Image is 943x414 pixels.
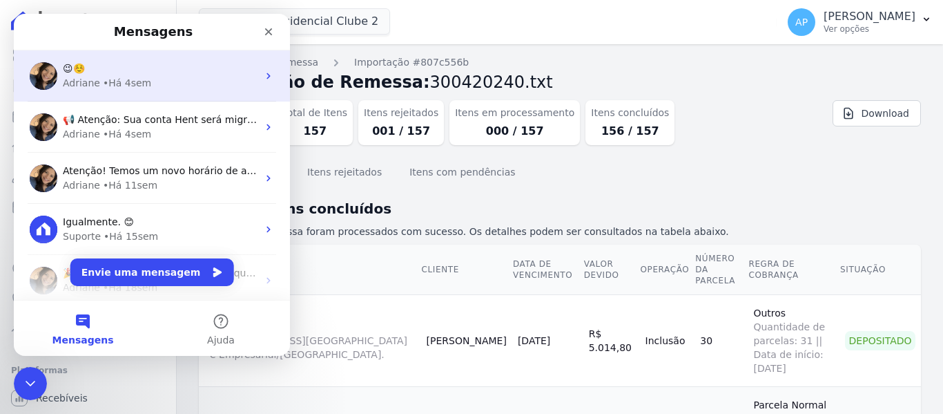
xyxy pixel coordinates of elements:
dd: 001 / 157 [364,123,438,140]
div: Suporte [49,216,87,230]
span: 300420240.txt [430,73,553,92]
a: Minha Carteira [6,194,171,221]
img: Profile image for Suporte [16,202,43,229]
dt: Itens rejeitados [364,106,438,120]
a: Transferências [6,224,171,252]
dt: Itens em processamento [455,106,574,120]
div: Adriane [49,62,86,77]
a: Recebíveis [6,384,171,412]
span: 😉☺️ [49,49,71,60]
iframe: Intercom live chat [14,14,290,356]
button: Itens rejeitados [304,156,385,191]
span: Quantidade de parcelas: 31 || Data de início: [DATE] [753,320,834,375]
dt: Total de Itens [283,106,348,120]
dd: 156 / 157 [591,123,669,140]
div: • Há 11sem [89,164,144,179]
div: Adriane [49,113,86,128]
td: [PERSON_NAME] [421,294,512,386]
span: Mensagens [39,321,100,331]
h2: Importação de Remessa: [199,70,921,95]
button: Ajuda [138,287,276,342]
p: [PERSON_NAME] [824,10,915,23]
td: R$ 5.014,80 [583,294,640,386]
div: Plataformas [11,362,165,379]
img: Profile image for Adriane [16,253,43,281]
th: Regra de Cobrança [748,245,839,295]
p: 156 itens da remessa foram processados com sucesso. Os detalhes podem ser consultados na tabela a... [199,225,921,239]
img: Profile image for Adriane [16,48,43,76]
th: Operação [640,245,695,295]
dd: 000 / 157 [455,123,574,140]
dt: Itens concluídos [591,106,669,120]
th: Valor devido [583,245,640,295]
a: Negativação [6,285,171,312]
button: Itens com pendências [407,156,518,191]
th: Situação [839,245,921,295]
th: Cliente [421,245,512,295]
span: AP [795,17,808,27]
div: • Há 4sem [89,62,137,77]
img: Profile image for Adriane [16,151,43,178]
dd: 157 [283,123,348,140]
th: Número da Parcela [694,245,748,295]
span: Recebíveis [36,391,88,405]
span: [STREET_ADDRESS][GEOGRAPHIC_DATA] e Empresarial/[GEOGRAPHIC_DATA]. [210,334,416,361]
a: Visão Geral [6,41,171,69]
a: LUMI1403A[STREET_ADDRESS][GEOGRAPHIC_DATA] e Empresarial/[GEOGRAPHIC_DATA]. [210,321,416,361]
a: Contratos [6,72,171,100]
a: Download [833,100,921,126]
div: Depositado [845,331,915,350]
a: Crédito [6,254,171,282]
td: [DATE] [512,294,583,386]
img: Profile image for Adriane [16,100,43,127]
button: Envie uma mensagem [57,245,220,272]
th: Contrato [199,245,421,295]
a: Parcelas [6,102,171,130]
td: Inclusão [640,294,695,386]
button: AP [PERSON_NAME] Ver opções [777,3,943,41]
span: Igualmente. 😊 [49,203,120,214]
a: Troca de Arquivos [6,315,171,343]
a: Lotes [6,133,171,160]
div: Adriane [49,164,86,179]
div: • Há 4sem [89,113,137,128]
div: Adriane [49,267,86,281]
p: Ver opções [824,23,915,35]
div: • Há 18sem [89,267,144,281]
iframe: Intercom live chat [14,367,47,400]
button: Lumini Residencial Clube 2 [199,8,390,35]
span: Ajuda [193,321,221,331]
th: Data de Vencimento [512,245,583,295]
a: Importação #807c556b [354,55,469,70]
td: 30 [694,294,748,386]
a: Clientes [6,163,171,191]
div: • Há 15sem [90,216,144,230]
nav: Breadcrumb [199,55,921,70]
td: Outros [748,294,839,386]
h2: Lista de itens concluídos [199,198,921,219]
